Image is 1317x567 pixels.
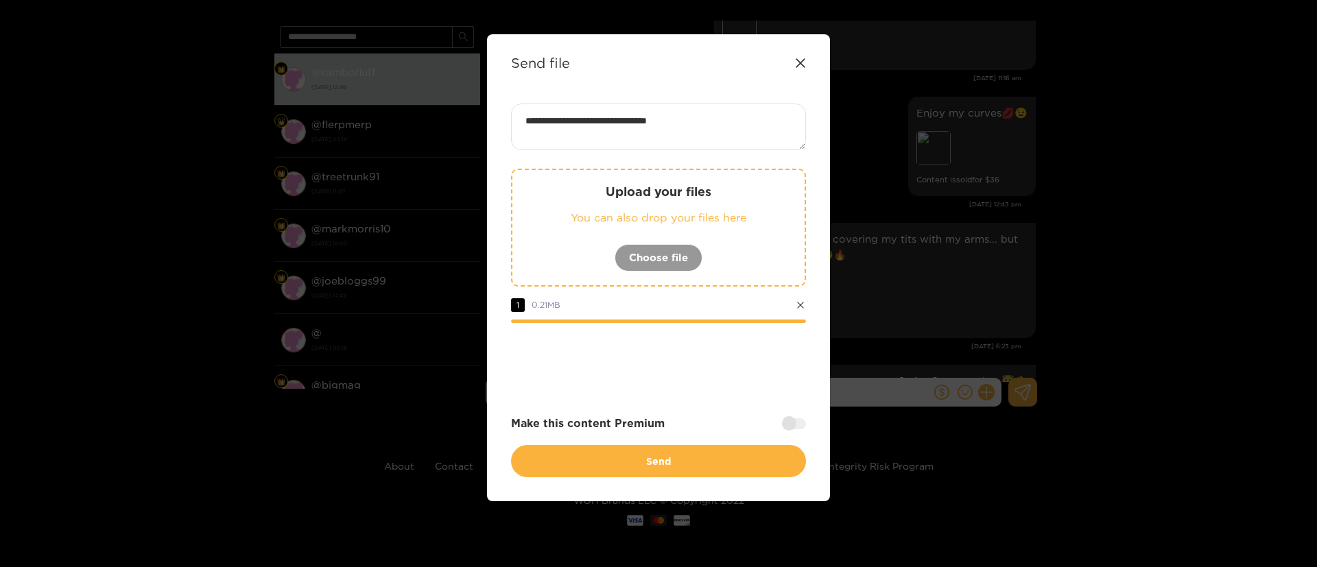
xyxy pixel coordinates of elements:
[511,298,525,312] span: 1
[511,445,806,477] button: Send
[532,300,560,309] span: 0.21 MB
[511,55,570,71] strong: Send file
[540,184,777,200] p: Upload your files
[511,415,665,431] strong: Make this content Premium
[615,244,702,272] button: Choose file
[540,210,777,226] p: You can also drop your files here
